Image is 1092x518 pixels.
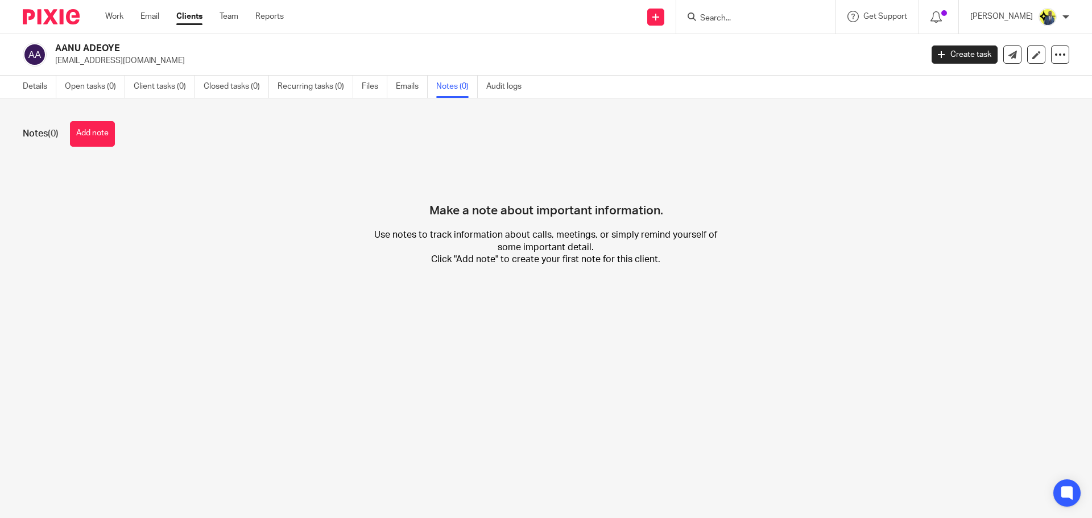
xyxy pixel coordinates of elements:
[48,129,59,138] span: (0)
[436,76,478,98] a: Notes (0)
[278,76,353,98] a: Recurring tasks (0)
[204,76,269,98] a: Closed tasks (0)
[176,11,202,22] a: Clients
[70,121,115,147] button: Add note
[486,76,530,98] a: Audit logs
[863,13,907,20] span: Get Support
[371,229,720,266] p: Use notes to track information about calls, meetings, or simply remind yourself of some important...
[23,9,80,24] img: Pixie
[699,14,801,24] input: Search
[23,76,56,98] a: Details
[23,128,59,140] h1: Notes
[970,11,1033,22] p: [PERSON_NAME]
[65,76,125,98] a: Open tasks (0)
[140,11,159,22] a: Email
[362,76,387,98] a: Files
[429,164,663,218] h4: Make a note about important information.
[1039,8,1057,26] img: Dennis-Starbridge.jpg
[55,55,915,67] p: [EMAIL_ADDRESS][DOMAIN_NAME]
[55,43,743,55] h2: AANU ADEOYE
[134,76,195,98] a: Client tasks (0)
[396,76,428,98] a: Emails
[23,43,47,67] img: svg%3E
[220,11,238,22] a: Team
[105,11,123,22] a: Work
[932,45,998,64] a: Create task
[255,11,284,22] a: Reports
